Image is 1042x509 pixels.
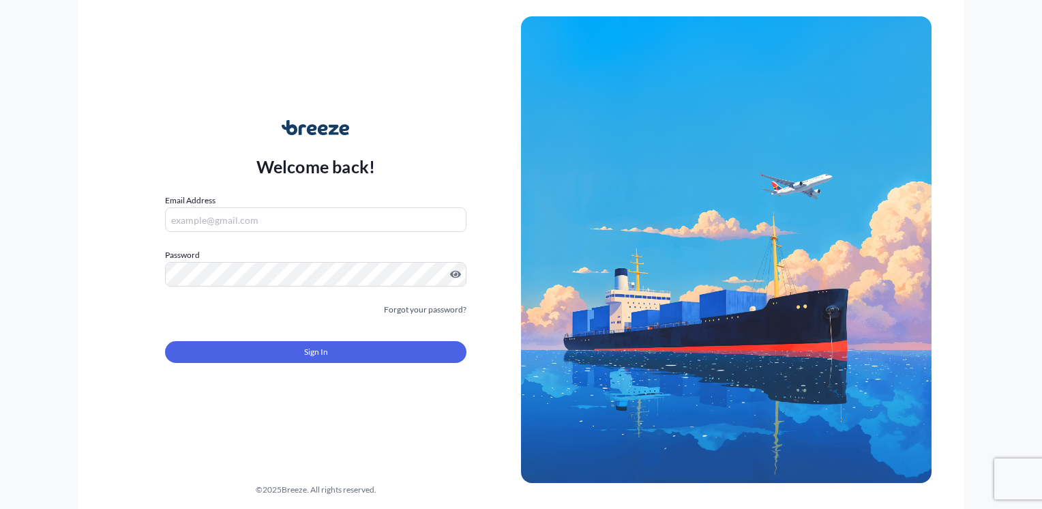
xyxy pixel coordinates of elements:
[165,207,466,232] input: example@gmail.com
[384,303,466,317] a: Forgot your password?
[110,483,521,497] div: © 2025 Breeze. All rights reserved.
[165,194,215,207] label: Email Address
[521,16,932,483] img: Ship illustration
[256,156,376,177] p: Welcome back!
[165,341,466,363] button: Sign In
[165,248,466,262] label: Password
[304,345,328,359] span: Sign In
[450,269,461,280] button: Show password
